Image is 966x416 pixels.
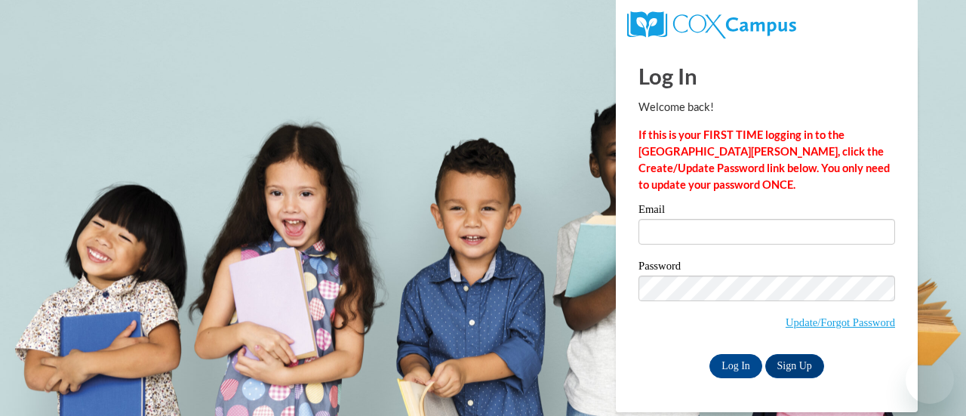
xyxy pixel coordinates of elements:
input: Log In [709,354,762,378]
label: Password [638,260,895,276]
p: Welcome back! [638,99,895,116]
a: Update/Forgot Password [786,316,895,328]
iframe: Button to launch messaging window [906,356,954,404]
img: COX Campus [627,11,796,39]
strong: If this is your FIRST TIME logging in to the [GEOGRAPHIC_DATA][PERSON_NAME], click the Create/Upd... [638,128,890,191]
h1: Log In [638,60,895,91]
a: Sign Up [765,354,824,378]
label: Email [638,204,895,219]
